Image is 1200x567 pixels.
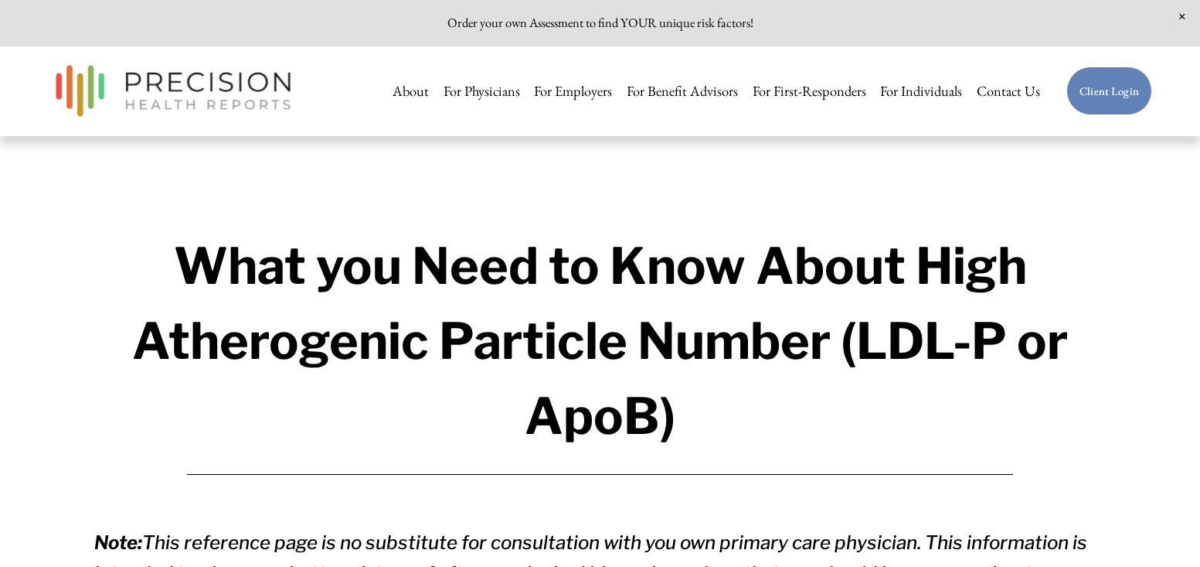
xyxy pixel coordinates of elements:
[627,75,738,107] a: For Benefit Advisors
[977,75,1040,107] a: Contact Us
[753,75,866,107] a: For First-Responders
[444,75,520,107] a: For Physicians
[1066,67,1152,115] a: Client Login
[534,75,612,107] a: For Employers
[393,75,429,107] a: About
[132,236,1078,446] strong: What you Need to Know About High Atherogenic Particle Number (LDL-P or ApoB)
[94,531,142,554] em: Note:
[48,58,298,124] img: Precision Health Reports
[880,75,962,107] a: For Individuals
